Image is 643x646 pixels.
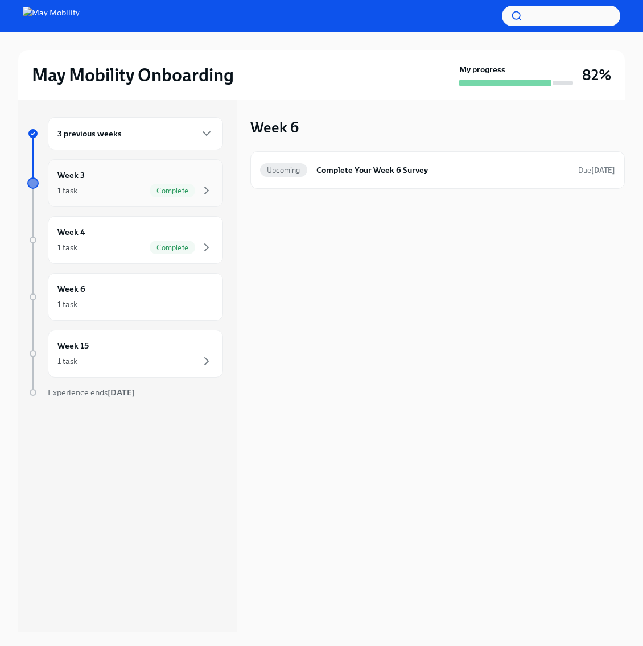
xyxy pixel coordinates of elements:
span: October 1st, 2025 09:00 [578,165,615,176]
img: May Mobility [23,7,80,25]
h6: Week 15 [57,339,89,352]
span: Complete [150,243,195,252]
span: Upcoming [260,166,307,175]
a: Week 151 task [27,330,223,378]
h2: May Mobility Onboarding [32,64,234,86]
a: Week 61 task [27,273,223,321]
strong: [DATE] [108,387,135,397]
div: 1 task [57,355,77,367]
a: UpcomingComplete Your Week 6 SurveyDue[DATE] [260,161,615,179]
div: 3 previous weeks [48,117,223,150]
h3: Week 6 [250,117,299,138]
a: Week 41 taskComplete [27,216,223,264]
h6: Complete Your Week 6 Survey [316,164,569,176]
div: 1 task [57,242,77,253]
a: Week 31 taskComplete [27,159,223,207]
h6: Week 3 [57,169,85,181]
h6: Week 6 [57,283,85,295]
strong: [DATE] [591,166,615,175]
h6: Week 4 [57,226,85,238]
h6: 3 previous weeks [57,127,122,140]
div: 1 task [57,185,77,196]
h3: 82% [582,65,611,85]
div: 1 task [57,299,77,310]
span: Due [578,166,615,175]
span: Experience ends [48,387,135,397]
strong: My progress [459,64,505,75]
span: Complete [150,187,195,195]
